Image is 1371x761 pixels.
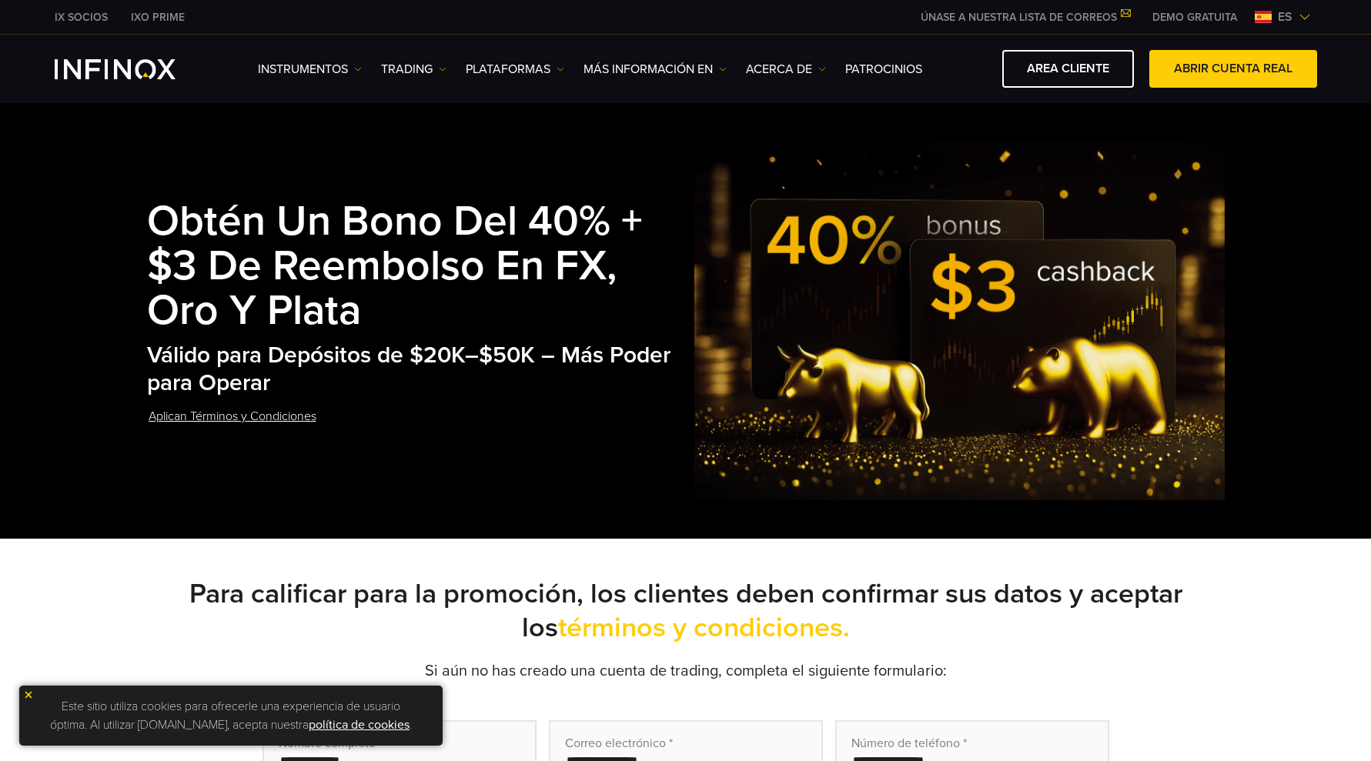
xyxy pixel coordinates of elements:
p: Este sitio utiliza cookies para ofrecerle una experiencia de usuario óptima. Al utilizar [DOMAIN_... [27,693,435,738]
a: INFINOX [43,9,119,25]
h2: Válido para Depósitos de $20K–$50K – Más Poder para Operar [147,342,695,398]
a: ÚNASE A NUESTRA LISTA DE CORREOS [909,11,1141,24]
strong: Obtén un Bono del 40% + $3 de Reembolso en FX, Oro y Plata [147,196,643,336]
a: términos y condiciones. [558,611,850,644]
a: ACERCA DE [746,60,826,78]
p: Si aún no has creado una cuenta de trading, completa el siguiente formulario: [147,660,1225,682]
a: INFINOX MENU [1141,9,1249,25]
a: INFINOX [119,9,196,25]
a: AREA CLIENTE [1002,50,1134,88]
a: Más información en [584,60,727,78]
span: es [1272,8,1299,26]
a: política de cookies [309,717,410,733]
a: ABRIR CUENTA REAL [1149,50,1317,88]
a: PLATAFORMAS [466,60,564,78]
a: TRADING [381,60,446,78]
a: Aplican Términos y Condiciones [147,398,318,436]
a: INFINOX Logo [55,59,212,79]
strong: Para calificar para la promoción, los clientes deben confirmar sus datos y aceptar los [189,577,1182,644]
img: yellow close icon [23,689,34,700]
a: Instrumentos [258,60,362,78]
a: Patrocinios [845,60,922,78]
